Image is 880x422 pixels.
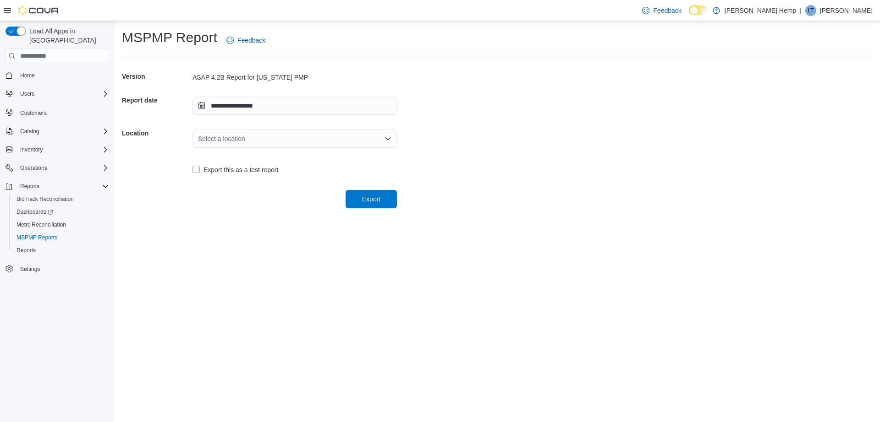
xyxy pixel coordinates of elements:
p: | [800,5,802,16]
nav: Complex example [5,65,109,299]
span: Reports [13,245,109,256]
button: Inventory [2,143,113,156]
a: Feedback [638,1,685,20]
button: Customers [2,106,113,119]
a: Dashboards [13,206,57,217]
span: Reports [16,247,36,254]
h5: Location [122,124,191,142]
span: Load All Apps in [GEOGRAPHIC_DATA] [26,27,109,45]
button: Home [2,69,113,82]
button: Users [2,87,113,100]
button: Metrc Reconciliation [9,218,113,231]
h5: Version [122,67,191,86]
button: Reports [16,181,43,192]
button: Open list of options [384,135,391,142]
span: Users [20,90,34,97]
label: Export this as a test report [192,164,278,175]
button: Reports [2,180,113,193]
input: Accessible screen reader label [198,133,199,144]
button: Users [16,88,38,99]
h1: MSPMP Report [122,28,217,47]
span: Inventory [20,146,43,153]
span: Export [362,195,380,204]
span: Home [16,70,109,81]
span: Catalog [16,126,109,137]
span: BioTrack Reconciliation [16,195,74,203]
span: Dashboards [13,206,109,217]
button: Inventory [16,144,46,155]
button: Operations [2,162,113,174]
button: Catalog [2,125,113,138]
span: Feedback [653,6,681,15]
button: Settings [2,262,113,276]
button: BioTrack Reconciliation [9,193,113,206]
div: ASAP 4.2B Report for [US_STATE] PMP [192,73,397,82]
span: Operations [20,164,47,172]
button: Reports [9,244,113,257]
a: Home [16,70,38,81]
span: MSPMP Reports [16,234,57,241]
span: LT [808,5,814,16]
h5: Report date [122,91,191,109]
span: Inventory [16,144,109,155]
a: Customers [16,108,50,119]
button: Catalog [16,126,43,137]
a: MSPMP Reports [13,232,61,243]
input: Dark Mode [689,5,708,15]
span: Users [16,88,109,99]
a: Reports [13,245,39,256]
span: Settings [20,265,40,273]
span: Settings [16,263,109,275]
div: Lucas Todd [805,5,816,16]
button: Operations [16,162,51,173]
a: Metrc Reconciliation [13,219,70,230]
button: Export [346,190,397,208]
a: Settings [16,264,44,275]
span: MSPMP Reports [13,232,109,243]
a: Dashboards [9,206,113,218]
span: Dashboards [16,208,53,216]
span: Operations [16,162,109,173]
p: [PERSON_NAME] [820,5,873,16]
span: Metrc Reconciliation [13,219,109,230]
a: Feedback [223,31,269,49]
span: Reports [20,183,39,190]
span: Home [20,72,35,79]
a: BioTrack Reconciliation [13,194,77,205]
span: Feedback [237,36,265,45]
span: Customers [16,107,109,118]
p: [PERSON_NAME] Hemp [725,5,796,16]
span: Catalog [20,128,39,135]
button: MSPMP Reports [9,231,113,244]
input: Press the down key to open a popover containing a calendar. [192,97,397,115]
span: Reports [16,181,109,192]
img: Cova [18,6,60,15]
span: BioTrack Reconciliation [13,194,109,205]
span: Customers [20,109,47,117]
span: Metrc Reconciliation [16,221,66,228]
